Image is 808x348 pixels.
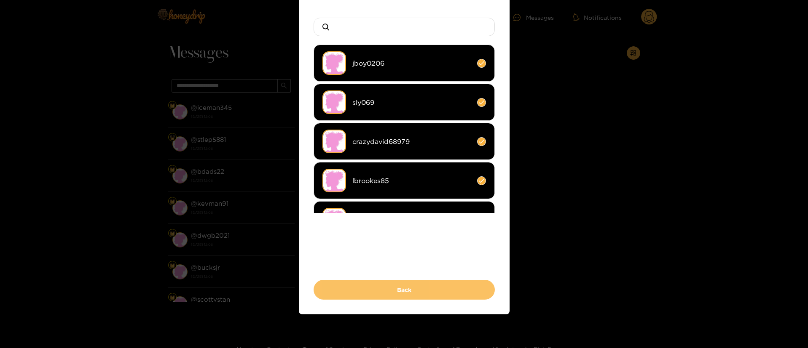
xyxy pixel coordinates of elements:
[352,98,471,107] span: sly069
[314,280,495,300] button: Back
[352,176,471,186] span: lbrookes85
[352,58,471,68] span: jboy0206
[322,90,346,114] img: no-avatar.png
[322,169,346,192] img: no-avatar.png
[322,208,346,231] img: no-avatar.png
[322,51,346,75] img: no-avatar.png
[322,130,346,153] img: no-avatar.png
[352,137,471,146] span: crazydavid68979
